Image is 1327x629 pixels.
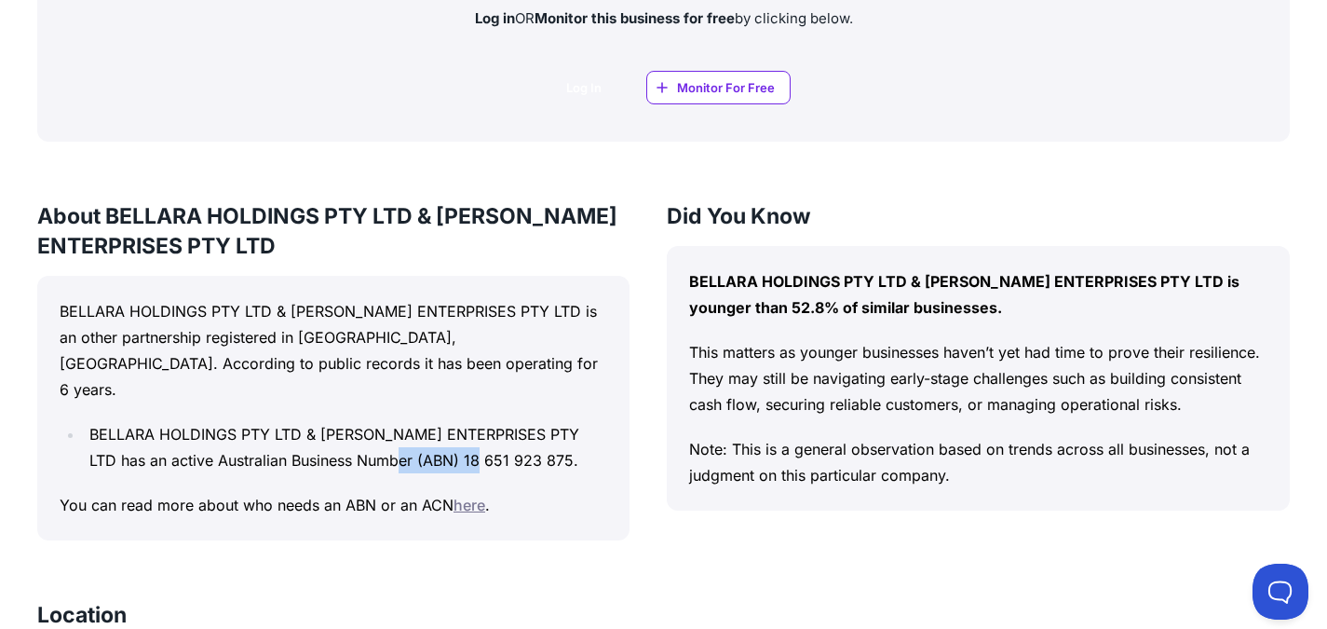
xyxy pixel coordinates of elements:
li: BELLARA HOLDINGS PTY LTD & [PERSON_NAME] ENTERPRISES PTY LTD has an active Australian Business Nu... [84,421,607,473]
strong: Log in [475,9,515,27]
p: Note: This is a general observation based on trends across all businesses, not a judgment on this... [689,436,1267,488]
span: Monitor For Free [677,78,775,97]
iframe: Toggle Customer Support [1253,564,1308,620]
strong: Monitor this business for free [535,9,735,27]
p: BELLARA HOLDINGS PTY LTD & [PERSON_NAME] ENTERPRISES PTY LTD is younger than 52.8% of similar bus... [689,268,1267,321]
h3: Did You Know [667,201,1290,231]
a: Log In [536,71,631,104]
p: You can read more about who needs an ABN or an ACN . [60,492,607,518]
a: here [454,496,485,514]
span: Log In [566,78,602,97]
h3: About BELLARA HOLDINGS PTY LTD & [PERSON_NAME] ENTERPRISES PTY LTD [37,201,630,261]
p: OR by clicking below. [52,8,1275,30]
p: BELLARA HOLDINGS PTY LTD & [PERSON_NAME] ENTERPRISES PTY LTD is an other partnership registered i... [60,298,607,403]
p: This matters as younger businesses haven’t yet had time to prove their resilience. They may still... [689,339,1267,417]
a: Monitor For Free [646,71,791,104]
